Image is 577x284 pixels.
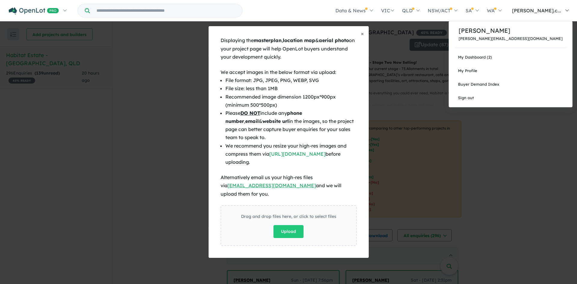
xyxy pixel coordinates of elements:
a: [EMAIL_ADDRESS][DOMAIN_NAME] [227,182,316,188]
div: Drag and drop files here, or click to select files [241,213,336,220]
b: website url [262,118,289,124]
div: We accept images in the below format via upload: [221,68,357,76]
a: Buyer Demand Index [449,78,572,91]
span: [PERSON_NAME].c... [512,8,561,14]
div: Alternatively email us your high-res files via and we will upload them for you. [221,173,357,198]
li: Recommended image dimension 1200px*900px (minimum 500*500px) [225,93,357,109]
a: My Dashboard (2) [449,50,572,64]
p: [PERSON_NAME] [459,26,563,35]
b: email [245,118,259,124]
span: × [361,30,364,37]
a: [URL][DOMAIN_NAME] [269,151,325,157]
b: aerial photo [319,37,349,43]
button: Upload [273,225,304,238]
p: [PERSON_NAME][EMAIL_ADDRESS][DOMAIN_NAME] [459,36,563,41]
li: File size: less than 1MB [225,84,357,93]
b: location map [283,37,315,43]
img: Openlot PRO Logo White [9,7,59,15]
a: Sign out [449,91,572,105]
div: Displaying the , & on your project page will help OpenLot buyers understand your development quic... [221,36,357,61]
span: My Profile [458,68,477,73]
li: Please include any , & in the images, so the project page can better capture buyer enquiries for ... [225,109,357,142]
li: We recommend you resize your high-res images and compress them via before uploading. [225,142,357,166]
input: Try estate name, suburb, builder or developer [91,4,241,17]
li: File format: JPG, JPEG, PNG, WEBP, SVG [225,76,357,84]
b: masterplan [254,37,282,43]
u: DO NOT [240,110,260,116]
